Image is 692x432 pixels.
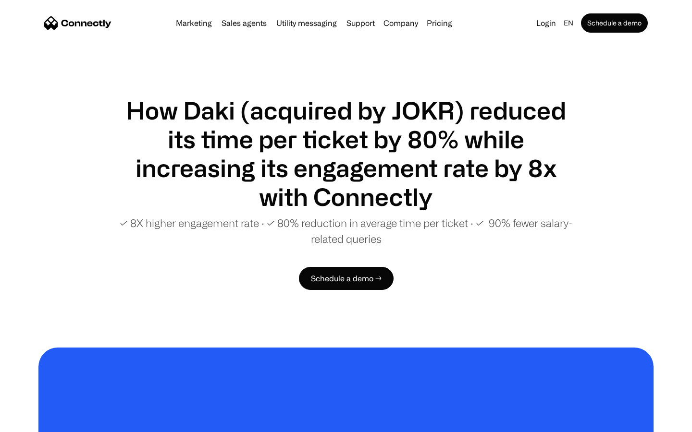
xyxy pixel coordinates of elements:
[272,19,341,27] a: Utility messaging
[423,19,456,27] a: Pricing
[299,267,394,290] a: Schedule a demo →
[44,16,111,30] a: home
[115,96,577,211] h1: How Daki (acquired by JOKR) reduced its time per ticket by 80% while increasing its engagement ra...
[218,19,271,27] a: Sales agents
[343,19,379,27] a: Support
[581,13,648,33] a: Schedule a demo
[172,19,216,27] a: Marketing
[10,414,58,429] aside: Language selected: English
[564,16,573,30] div: en
[115,215,577,247] p: ✓ 8X higher engagement rate ∙ ✓ 80% reduction in average time per ticket ∙ ✓ 90% fewer salary-rel...
[560,16,579,30] div: en
[383,16,418,30] div: Company
[532,16,560,30] a: Login
[19,415,58,429] ul: Language list
[381,16,421,30] div: Company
